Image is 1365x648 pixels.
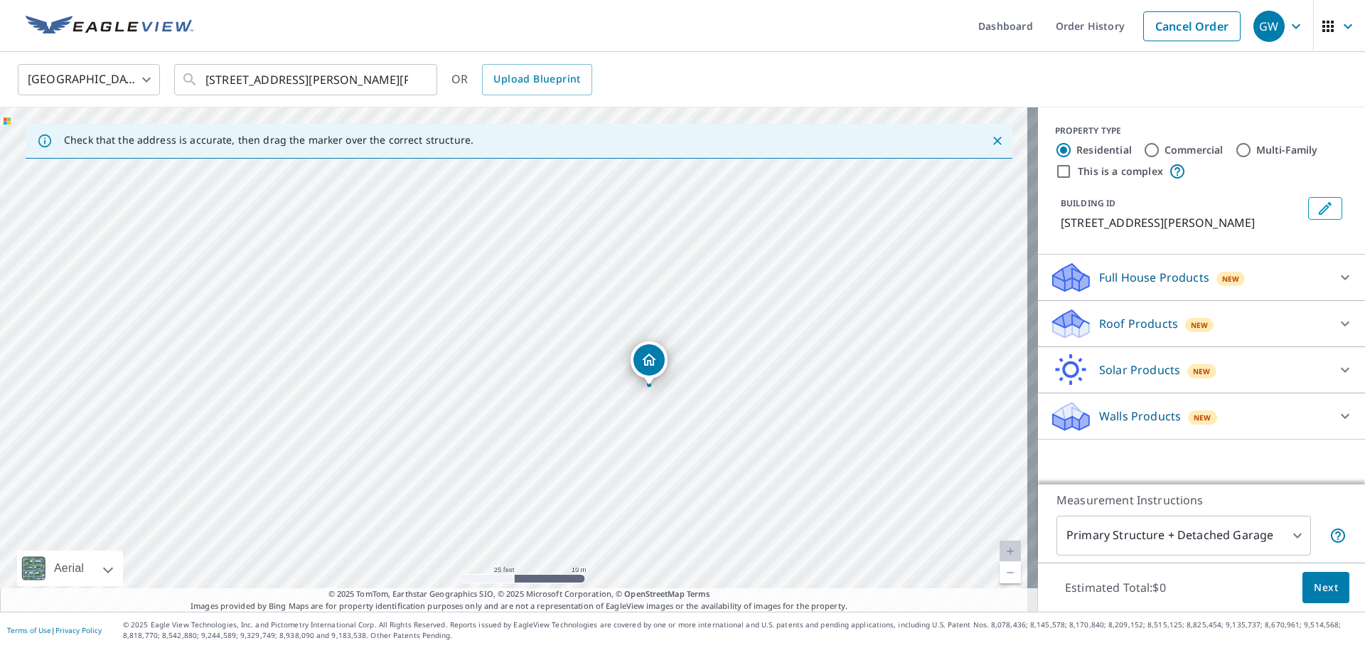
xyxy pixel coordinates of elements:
span: New [1191,319,1209,331]
div: Aerial [50,551,88,586]
a: Privacy Policy [55,625,102,635]
a: OpenStreetMap [624,588,684,599]
input: Search by address or latitude-longitude [205,60,408,100]
button: Edit building 1 [1308,197,1342,220]
button: Next [1302,572,1349,604]
p: BUILDING ID [1061,197,1115,209]
a: Current Level 20, Zoom Out [1000,562,1021,583]
p: Roof Products [1099,315,1178,332]
span: Your report will include the primary structure and a detached garage if one exists. [1329,527,1347,544]
p: Full House Products [1099,269,1209,286]
div: [GEOGRAPHIC_DATA] [18,60,160,100]
p: Measurement Instructions [1056,492,1347,509]
div: Dropped pin, building 1, Residential property, 22419 E Trent Ave Otis Orchards, WA 99027 [631,341,668,386]
div: OR [451,64,592,95]
div: Roof ProductsNew [1049,307,1354,341]
p: [STREET_ADDRESS][PERSON_NAME] [1061,214,1302,231]
a: Cancel Order [1143,11,1241,41]
div: Full House ProductsNew [1049,260,1354,294]
p: Estimated Total: $0 [1054,572,1177,603]
p: | [7,626,102,634]
p: Walls Products [1099,408,1181,425]
span: New [1194,412,1211,423]
span: Upload Blueprint [493,70,580,88]
label: This is a complex [1078,164,1163,179]
span: Next [1314,579,1338,597]
span: New [1222,273,1240,285]
p: Check that the address is accurate, then drag the marker over the correct structure. [64,134,473,147]
div: PROPERTY TYPE [1055,124,1348,137]
div: GW [1253,11,1285,42]
div: Solar ProductsNew [1049,353,1354,387]
button: Close [988,132,1007,150]
div: Walls ProductsNew [1049,399,1354,433]
label: Multi-Family [1256,143,1318,157]
label: Residential [1076,143,1132,157]
p: © 2025 Eagle View Technologies, Inc. and Pictometry International Corp. All Rights Reserved. Repo... [123,620,1358,641]
span: New [1193,366,1211,377]
a: Current Level 20, Zoom In Disabled [1000,541,1021,562]
a: Upload Blueprint [482,64,591,95]
div: Aerial [17,551,123,586]
a: Terms [687,588,710,599]
label: Commercial [1165,143,1224,157]
div: Primary Structure + Detached Garage [1056,516,1311,556]
span: © 2025 TomTom, Earthstar Geographics SIO, © 2025 Microsoft Corporation, © [328,588,710,600]
a: Terms of Use [7,625,51,635]
p: Solar Products [1099,361,1180,378]
img: EV Logo [26,16,193,37]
